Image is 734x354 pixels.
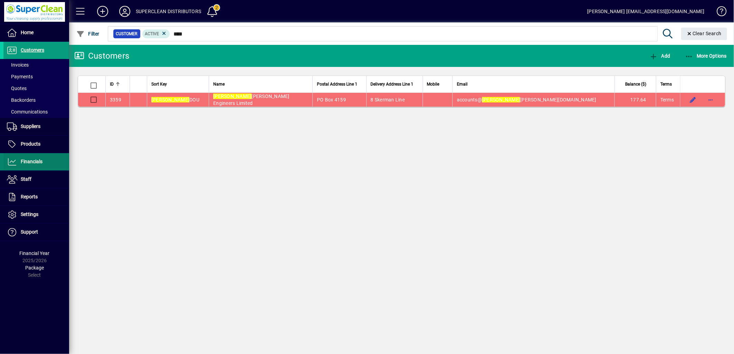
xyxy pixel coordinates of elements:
span: PO Box 4159 [317,97,346,102]
a: Knowledge Base [712,1,725,24]
em: [PERSON_NAME] [213,94,251,99]
div: [PERSON_NAME] [EMAIL_ADDRESS][DOMAIN_NAME] [587,6,705,17]
a: Home [3,24,69,41]
div: Name [213,80,308,88]
span: Add [649,53,670,59]
span: 3359 [110,97,121,102]
span: Backorders [7,97,36,103]
em: [PERSON_NAME] [151,97,189,102]
a: Reports [3,188,69,206]
button: Add [648,50,672,62]
span: Home [21,30,34,35]
button: Filter [75,28,101,40]
span: Customers [21,47,44,53]
span: Suppliers [21,124,40,129]
span: [PERSON_NAME] Engineers Limited [213,94,290,106]
button: More Options [683,50,729,62]
a: Settings [3,206,69,223]
span: accounts@ [PERSON_NAME][DOMAIN_NAME] [457,97,596,102]
span: Terms [660,80,672,88]
a: Payments [3,71,69,82]
div: ID [110,80,125,88]
a: Invoices [3,59,69,71]
a: Financials [3,153,69,170]
span: DOU [151,97,199,102]
span: More Options [685,53,727,59]
div: Customers [74,50,129,61]
button: Profile [114,5,136,18]
span: Reports [21,194,38,199]
span: Communications [7,109,48,115]
span: Active [145,31,159,36]
button: More options [705,94,716,105]
div: SUPERCLEAN DISTRIBUTORS [136,6,201,17]
a: Quotes [3,82,69,94]
em: [PERSON_NAME] [482,97,520,102]
span: Mobile [427,80,440,88]
a: Suppliers [3,118,69,135]
a: Staff [3,171,69,188]
span: Delivery Address Line 1 [371,80,414,88]
span: Email [457,80,468,88]
span: Customer [116,30,138,37]
span: Clear Search [687,31,722,36]
span: Settings [21,212,38,217]
span: Postal Address Line 1 [317,80,357,88]
a: Backorders [3,94,69,106]
button: Clear [681,28,727,40]
span: Invoices [7,62,29,68]
button: Edit [687,94,698,105]
div: Email [457,80,610,88]
div: Mobile [427,80,448,88]
span: Quotes [7,86,27,91]
div: Balance ($) [619,80,652,88]
a: Support [3,224,69,241]
span: Support [21,229,38,235]
span: Staff [21,176,31,182]
span: Payments [7,74,33,79]
td: 177.64 [614,93,656,107]
span: ID [110,80,114,88]
span: Products [21,141,40,147]
button: Add [92,5,114,18]
a: Products [3,136,69,153]
span: Terms [660,96,674,103]
span: Balance ($) [625,80,646,88]
span: Name [213,80,225,88]
a: Communications [3,106,69,118]
span: Filter [76,31,100,37]
span: Financial Year [20,250,50,256]
span: Sort Key [151,80,167,88]
span: Financials [21,159,43,164]
span: Package [25,265,44,271]
mat-chip: Activation Status: Active [142,29,170,38]
span: 8 Skerman Line [371,97,405,102]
